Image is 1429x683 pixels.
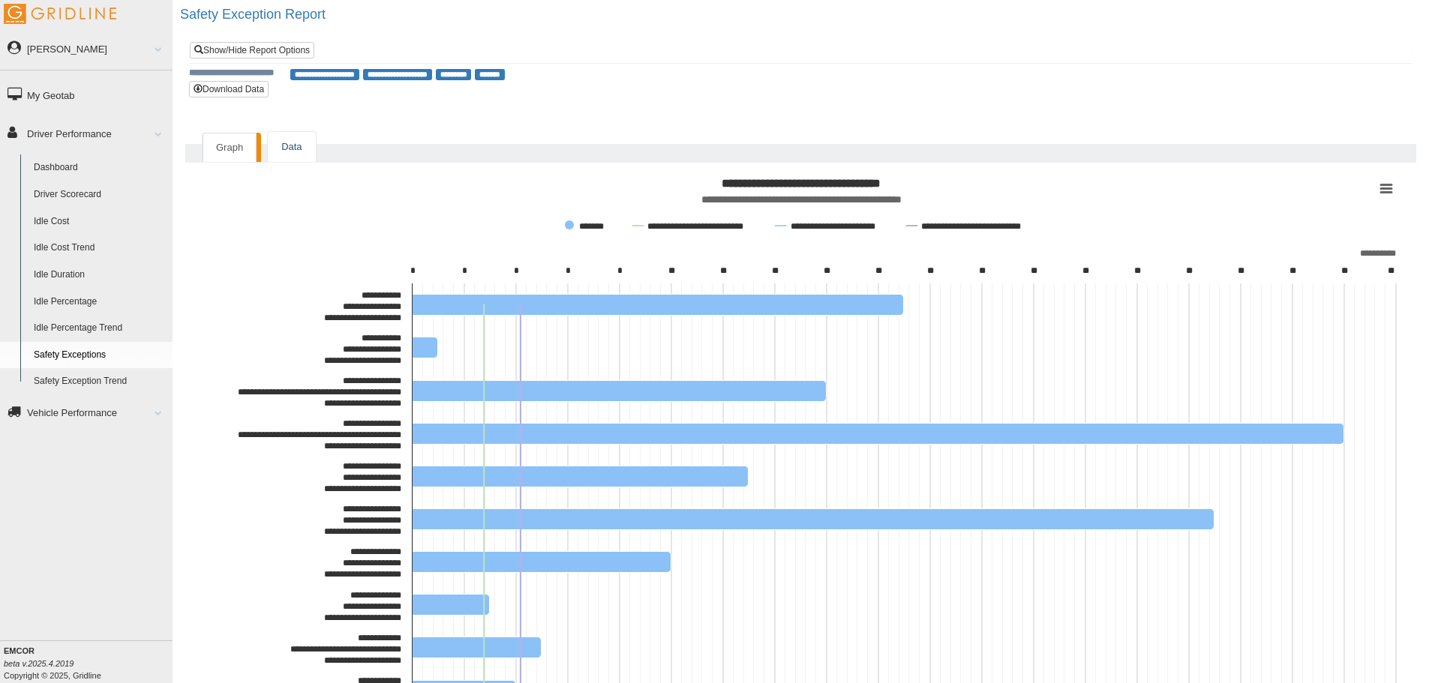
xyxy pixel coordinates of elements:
a: Graph [203,133,257,163]
a: Idle Percentage Trend [27,315,173,342]
img: Gridline [4,4,116,24]
i: beta v.2025.4.2019 [4,659,74,668]
a: Idle Cost [27,208,173,235]
a: Safety Exception Trend [27,368,173,395]
path: Robbins, Michael Hill York/Tampa7/1/2025 - 7/31/2025, 31. 80+ MPH. [413,508,1214,529]
a: Idle Percentage [27,289,173,316]
path: Imrisek, James Hill York/Tampa7/1/2025 - 7/31/2025, 3. 80+ MPH. [413,594,490,615]
button: Show Current Average Exceptions [632,220,759,231]
a: Idle Cost Trend [27,235,173,262]
path: Veliz, Pablo Hill York/Dania Beach/Service8/1/2025 - 8/31/2025, 5. 80+ MPH. [413,637,542,658]
path: Jones, Mike Hill York/Tampa8/1/2025 - 8/31/2025, 19. 80+ MPH. [413,294,904,315]
button: Show Previous Average Exceptions [906,220,1038,231]
a: Show/Hide Report Options [190,42,314,58]
path: Jones, Mike Hill York/Tampa7/1/2025 - 7/31/2025, 1. 80+ MPH. [413,337,438,358]
a: Safety Exceptions [27,342,173,369]
h2: Safety Exception Report [180,7,1429,22]
a: Driver Scorecard [27,181,173,208]
path: Robbins, Michael Hill York/Tampa8/1/2025 - 8/31/2025, 13. 80+ MPH. [413,466,749,487]
button: Show 80+ MPH [565,220,617,231]
button: Show Previous Average Events [776,220,891,231]
button: Download Data [189,81,269,97]
button: View chart menu, Safety Exceptions Grouped by Driver [1376,178,1397,199]
a: Data [268,132,315,163]
b: EMCOR [4,646,35,655]
a: Idle Duration [27,262,173,289]
path: Imrisek, James Hill York/Tampa8/1/2025 - 8/31/2025, 10. 80+ MPH. [413,551,671,572]
path: Johnson, William Hill York/Dania Beach/Construction-Projects8/1/2025 - 8/31/2025, 16. 80+ MPH. [413,380,827,401]
path: Johnson, William Hill York/Dania Beach/Construction-Projects7/1/2025 - 7/31/2025, 36. 80+ MPH. [413,423,1344,444]
a: Dashboard [27,154,173,181]
div: Copyright © 2025, Gridline [4,645,173,682]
